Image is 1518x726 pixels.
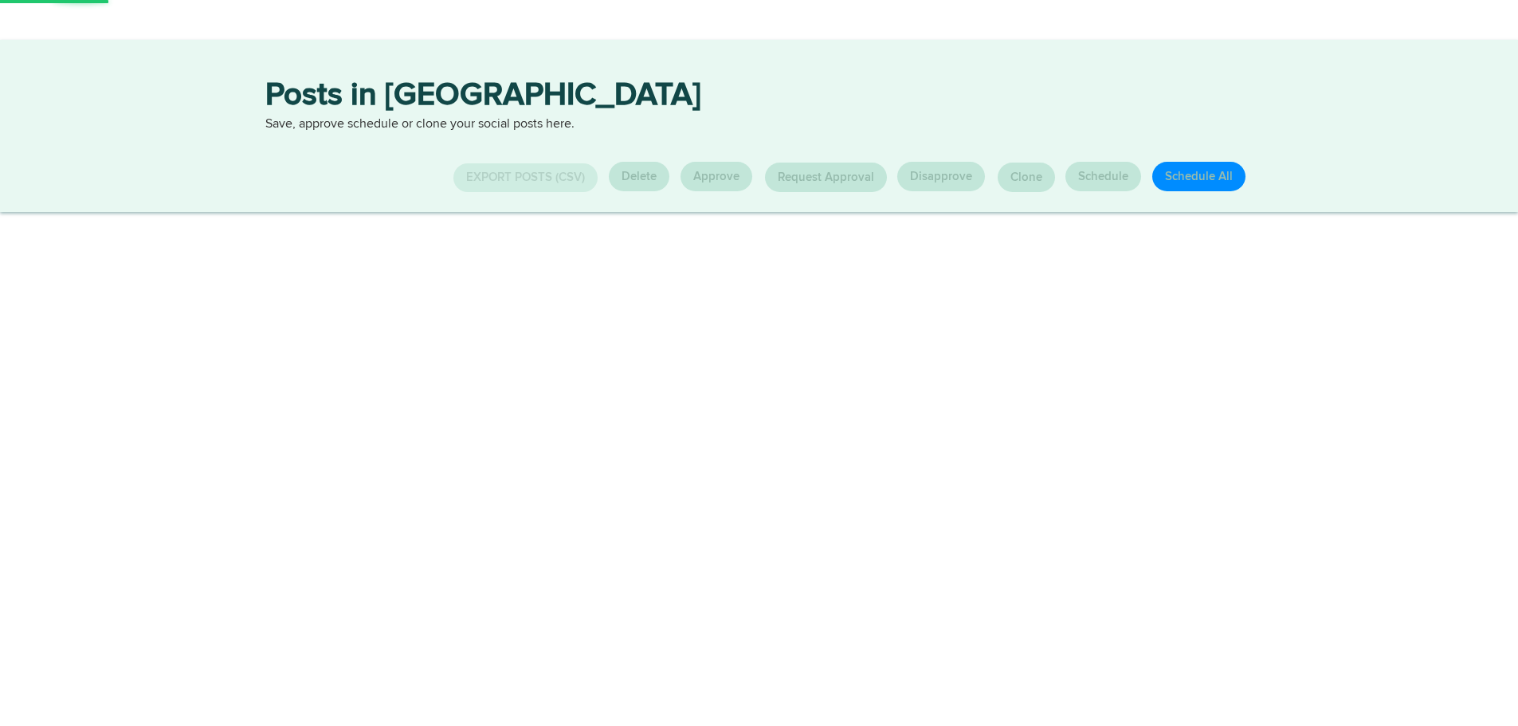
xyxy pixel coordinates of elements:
[681,162,752,191] button: Approve
[453,163,598,192] button: Export Posts (CSV)
[265,80,1253,116] h3: Posts in [GEOGRAPHIC_DATA]
[998,163,1055,192] button: Clone
[1065,162,1141,191] button: Schedule
[1152,162,1245,191] button: Schedule All
[765,163,887,192] button: Request Approval
[609,162,669,191] button: Delete
[265,116,1253,134] p: Save, approve schedule or clone your social posts here.
[1010,171,1042,183] span: Clone
[897,162,985,191] button: Disapprove
[778,171,874,183] span: Request Approval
